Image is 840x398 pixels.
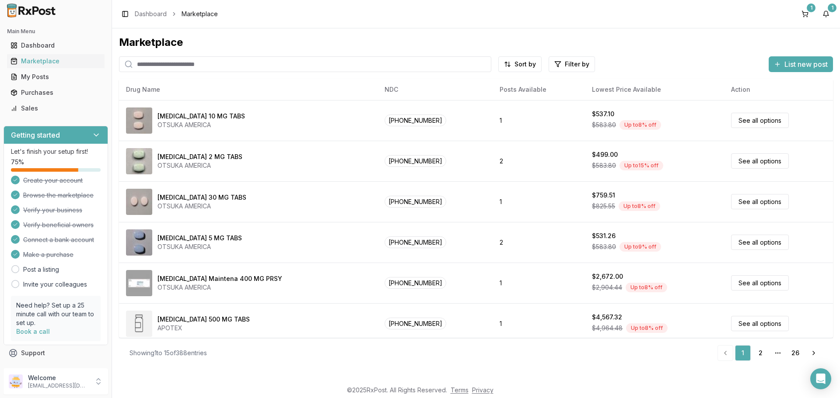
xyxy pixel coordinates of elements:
[23,221,94,229] span: Verify beneficial owners
[157,242,242,251] div: OTSUKA AMERICA
[619,120,661,130] div: Up to 8 % off
[9,374,23,388] img: User avatar
[23,235,94,244] span: Connect a bank account
[126,148,152,174] img: Abilify 2 MG TABS
[3,86,108,100] button: Purchases
[592,161,616,170] span: $583.80
[784,59,828,69] span: List new post
[28,382,89,389] p: [EMAIL_ADDRESS][DOMAIN_NAME]
[828,3,836,12] div: 1
[619,242,661,252] div: Up to 9 % off
[769,61,833,69] a: List new post
[3,3,59,17] img: RxPost Logo
[7,100,105,116] a: Sales
[16,328,50,335] a: Book a call
[3,345,108,361] button: Support
[514,60,536,69] span: Sort by
[498,56,542,72] button: Sort by
[805,345,822,361] a: Go to next page
[592,283,622,292] span: $2,904.44
[565,60,589,69] span: Filter by
[3,38,108,52] button: Dashboard
[157,112,245,121] div: [MEDICAL_DATA] 10 MG TABS
[11,147,101,156] p: Let's finish your setup first!
[493,303,585,344] td: 1
[585,79,724,100] th: Lowest Price Available
[7,69,105,85] a: My Posts
[493,263,585,303] td: 1
[592,191,615,200] div: $759.51
[10,57,101,66] div: Marketplace
[731,113,789,128] a: See all options
[717,345,822,361] nav: pagination
[385,277,446,289] span: [PHONE_NUMBER]
[735,345,751,361] a: 1
[21,364,51,373] span: Feedback
[126,107,152,134] img: Abilify 10 MG TABS
[157,324,250,332] div: APOTEX
[126,189,152,215] img: Abilify 30 MG TABS
[592,232,616,240] div: $531.26
[592,121,616,129] span: $583.80
[10,88,101,97] div: Purchases
[493,79,585,100] th: Posts Available
[731,153,789,169] a: See all options
[135,10,167,18] a: Dashboard
[3,361,108,377] button: Feedback
[385,114,446,126] span: [PHONE_NUMBER]
[493,100,585,141] td: 1
[810,368,831,389] div: Open Intercom Messenger
[157,152,242,161] div: [MEDICAL_DATA] 2 MG TABS
[592,242,616,251] span: $583.80
[28,374,89,382] p: Welcome
[119,79,378,100] th: Drug Name
[7,38,105,53] a: Dashboard
[592,202,615,211] span: $825.55
[385,236,446,248] span: [PHONE_NUMBER]
[157,274,282,283] div: [MEDICAL_DATA] Maintena 400 MG PRSY
[23,265,59,274] a: Post a listing
[731,275,789,291] a: See all options
[16,301,95,327] p: Need help? Set up a 25 minute call with our team to set up.
[451,386,469,394] a: Terms
[23,176,83,185] span: Create your account
[3,101,108,115] button: Sales
[182,10,218,18] span: Marketplace
[807,3,815,12] div: 1
[23,191,94,200] span: Browse the marketplace
[11,130,60,140] h3: Getting started
[7,85,105,100] a: Purchases
[731,235,789,250] a: See all options
[157,234,242,242] div: [MEDICAL_DATA] 5 MG TABS
[23,280,87,289] a: Invite your colleagues
[619,201,660,211] div: Up to 8 % off
[724,79,833,100] th: Action
[731,316,789,331] a: See all options
[619,161,663,170] div: Up to 15 % off
[493,181,585,222] td: 1
[592,150,618,159] div: $499.00
[592,313,622,322] div: $4,567.32
[592,324,623,332] span: $4,964.48
[592,110,614,118] div: $537.10
[798,7,812,21] a: 1
[378,79,493,100] th: NDC
[592,272,623,281] div: $2,672.00
[126,270,152,296] img: Abilify Maintena 400 MG PRSY
[157,193,246,202] div: [MEDICAL_DATA] 30 MG TABS
[10,104,101,113] div: Sales
[126,311,152,337] img: Abiraterone Acetate 500 MG TABS
[769,56,833,72] button: List new post
[787,345,803,361] a: 26
[385,318,446,329] span: [PHONE_NUMBER]
[157,121,245,129] div: OTSUKA AMERICA
[731,194,789,209] a: See all options
[157,315,250,324] div: [MEDICAL_DATA] 500 MG TABS
[493,222,585,263] td: 2
[3,70,108,84] button: My Posts
[549,56,595,72] button: Filter by
[626,283,667,292] div: Up to 8 % off
[626,323,668,333] div: Up to 8 % off
[157,202,246,211] div: OTSUKA AMERICA
[157,161,242,170] div: OTSUKA AMERICA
